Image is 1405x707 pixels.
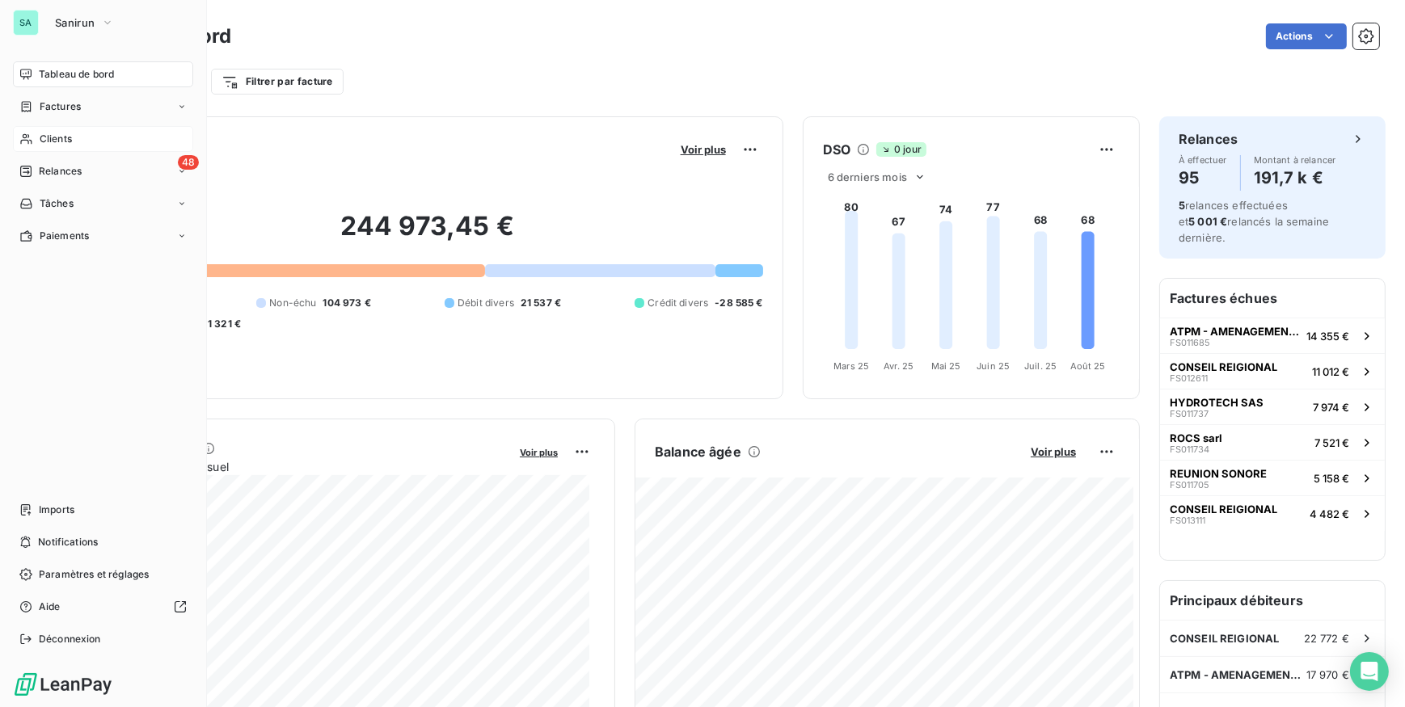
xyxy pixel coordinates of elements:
span: 4 482 € [1310,507,1349,520]
h6: Balance âgée [655,442,741,461]
span: Factures [40,99,81,114]
span: FS011734 [1170,444,1209,454]
tspan: Mai 25 [930,360,960,372]
a: Aide [13,594,193,620]
button: Voir plus [676,142,731,157]
span: 48 [178,155,199,170]
button: Voir plus [1026,444,1081,459]
span: relances effectuées et relancés la semaine dernière. [1179,199,1329,244]
h6: Principaux débiteurs [1160,581,1385,620]
span: ATPM - AMENAGEMENTS TRAVAUX PUBLICS DES MASCAREIGNES [1170,668,1306,681]
div: SA [13,10,39,36]
a: Tâches [13,191,193,217]
a: 48Relances [13,158,193,184]
span: Voir plus [520,447,558,458]
tspan: Août 25 [1070,360,1105,372]
span: Débit divers [458,296,514,310]
span: CONSEIL REIGIONAL [1170,360,1277,373]
span: FS011737 [1170,409,1209,419]
button: Filtrer par facture [211,69,344,95]
span: Crédit divers [648,296,708,310]
span: FS011685 [1170,338,1210,347]
tspan: Juil. 25 [1024,360,1057,372]
button: Actions [1266,23,1347,49]
img: Logo LeanPay [13,671,113,697]
span: Relances [39,164,82,179]
span: 21 537 € [521,296,561,310]
span: Voir plus [1031,445,1076,458]
h6: Relances [1179,129,1238,149]
h6: Factures échues [1160,279,1385,318]
span: Sanirun [55,16,95,29]
span: Clients [40,132,72,146]
a: Factures [13,94,193,120]
span: ATPM - AMENAGEMENTS TRAVAUX PUBLICS DES MASCAREIGNES [1170,325,1300,338]
span: Paramètres et réglages [39,567,149,582]
span: 104 973 € [323,296,370,310]
div: Open Intercom Messenger [1350,652,1389,691]
h4: 95 [1179,165,1227,191]
span: ROCS sarl [1170,431,1222,444]
button: Voir plus [515,444,563,459]
span: FS013111 [1170,516,1205,525]
a: Paramètres et réglages [13,562,193,587]
button: HYDROTECH SASFS0117377 974 € [1160,389,1385,424]
button: REUNION SONOREFS0117055 158 € [1160,460,1385,495]
span: FS011705 [1170,480,1209,490]
span: Paiements [40,229,89,243]
a: Paiements [13,223,193,249]
a: Clients [13,126,193,152]
span: À effectuer [1179,155,1227,165]
span: HYDROTECH SAS [1170,396,1264,409]
span: 6 derniers mois [828,170,907,183]
span: 7 521 € [1314,436,1349,449]
h4: 191,7 k € [1254,165,1336,191]
tspan: Juin 25 [977,360,1010,372]
span: 0 jour [876,142,926,157]
button: CONSEIL REIGIONALFS0131114 482 € [1160,495,1385,531]
span: CONSEIL REIGIONAL [1170,632,1280,645]
span: Montant à relancer [1254,155,1336,165]
span: 14 355 € [1306,330,1349,343]
a: Tableau de bord [13,61,193,87]
span: Chiffre d'affaires mensuel [91,458,508,475]
span: Notifications [38,535,98,549]
span: Imports [39,503,74,517]
span: Aide [39,600,61,614]
span: 7 974 € [1313,401,1349,414]
tspan: Avr. 25 [884,360,913,372]
span: 5 [1179,199,1185,212]
a: Imports [13,497,193,523]
span: 11 012 € [1312,365,1349,378]
span: 17 970 € [1306,668,1349,681]
span: Non-échu [269,296,316,310]
span: Déconnexion [39,632,101,646]
span: 5 001 € [1188,215,1227,228]
span: Tableau de bord [39,67,114,82]
span: 5 158 € [1314,472,1349,485]
span: REUNION SONORE [1170,467,1267,480]
span: FS012611 [1170,373,1208,383]
h6: DSO [823,140,850,159]
h2: 244 973,45 € [91,210,763,259]
button: CONSEIL REIGIONALFS01261111 012 € [1160,353,1385,389]
tspan: Mars 25 [833,360,869,372]
span: 22 772 € [1304,632,1349,645]
button: ATPM - AMENAGEMENTS TRAVAUX PUBLICS DES MASCAREIGNESFS01168514 355 € [1160,318,1385,353]
span: CONSEIL REIGIONAL [1170,503,1277,516]
span: -1 321 € [203,317,241,331]
span: Tâches [40,196,74,211]
span: -28 585 € [715,296,762,310]
button: ROCS sarlFS0117347 521 € [1160,424,1385,460]
span: Voir plus [681,143,726,156]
